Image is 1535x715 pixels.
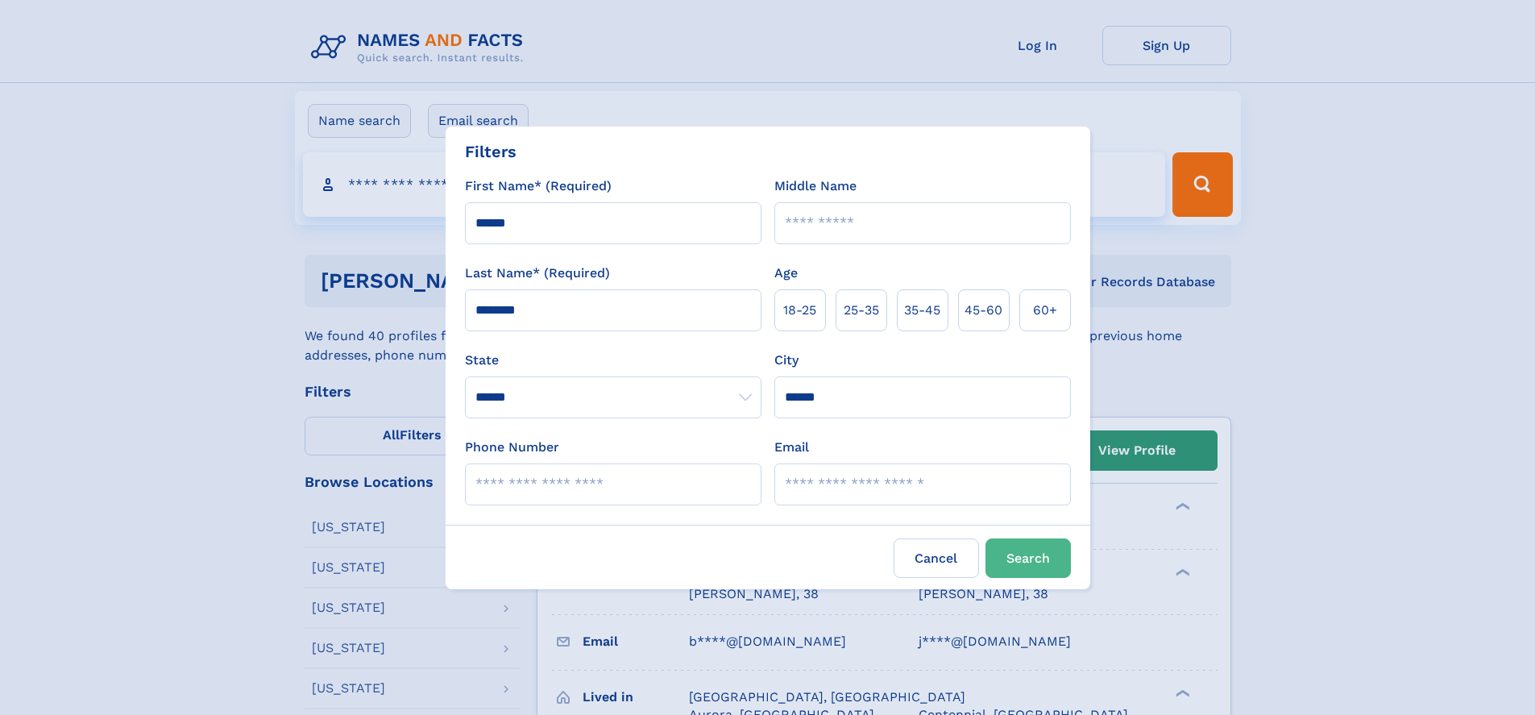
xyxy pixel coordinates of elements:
span: 25‑35 [844,301,879,320]
label: City [774,351,799,370]
span: 45‑60 [965,301,1002,320]
span: 18‑25 [783,301,816,320]
span: 35‑45 [904,301,940,320]
span: 60+ [1033,301,1057,320]
label: State [465,351,761,370]
label: Email [774,438,809,457]
label: Phone Number [465,438,559,457]
label: First Name* (Required) [465,177,612,196]
label: Middle Name [774,177,857,196]
label: Age [774,264,798,283]
div: Filters [465,139,517,164]
label: Last Name* (Required) [465,264,610,283]
label: Cancel [894,538,979,578]
button: Search [985,538,1071,578]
